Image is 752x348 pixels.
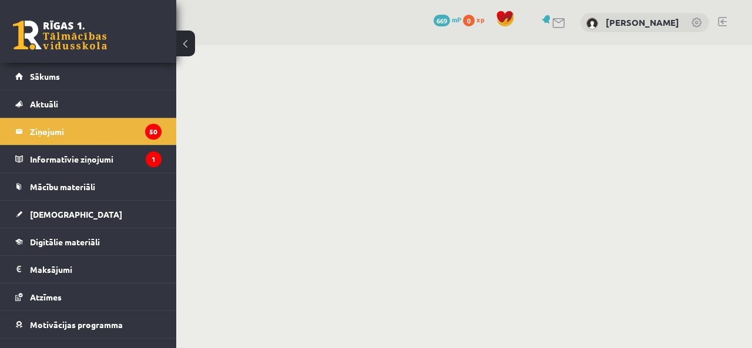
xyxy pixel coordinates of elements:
legend: Informatīvie ziņojumi [30,146,162,173]
a: Rīgas 1. Tālmācības vidusskola [13,21,107,50]
a: Informatīvie ziņojumi1 [15,146,162,173]
a: Ziņojumi50 [15,118,162,145]
i: 1 [146,151,162,167]
legend: Maksājumi [30,256,162,283]
img: Terēza Jermaka [586,18,598,29]
span: Digitālie materiāli [30,236,100,247]
a: 0 xp [463,15,490,24]
span: xp [476,15,484,24]
legend: Ziņojumi [30,118,162,145]
span: [DEMOGRAPHIC_DATA] [30,209,122,219]
a: [PERSON_NAME] [606,16,679,28]
a: Mācību materiāli [15,173,162,200]
a: Aktuāli [15,90,162,117]
a: 669 mP [434,15,461,24]
span: mP [452,15,461,24]
span: Aktuāli [30,99,58,109]
a: Maksājumi [15,256,162,283]
a: Atzīmes [15,283,162,310]
a: Digitālie materiāli [15,228,162,255]
a: Sākums [15,63,162,90]
span: Atzīmes [30,292,62,302]
a: Motivācijas programma [15,311,162,338]
span: 0 [463,15,475,26]
span: Motivācijas programma [30,319,123,330]
a: [DEMOGRAPHIC_DATA] [15,201,162,228]
span: Sākums [30,71,60,82]
span: 669 [434,15,450,26]
i: 50 [145,124,162,140]
span: Mācību materiāli [30,181,95,192]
